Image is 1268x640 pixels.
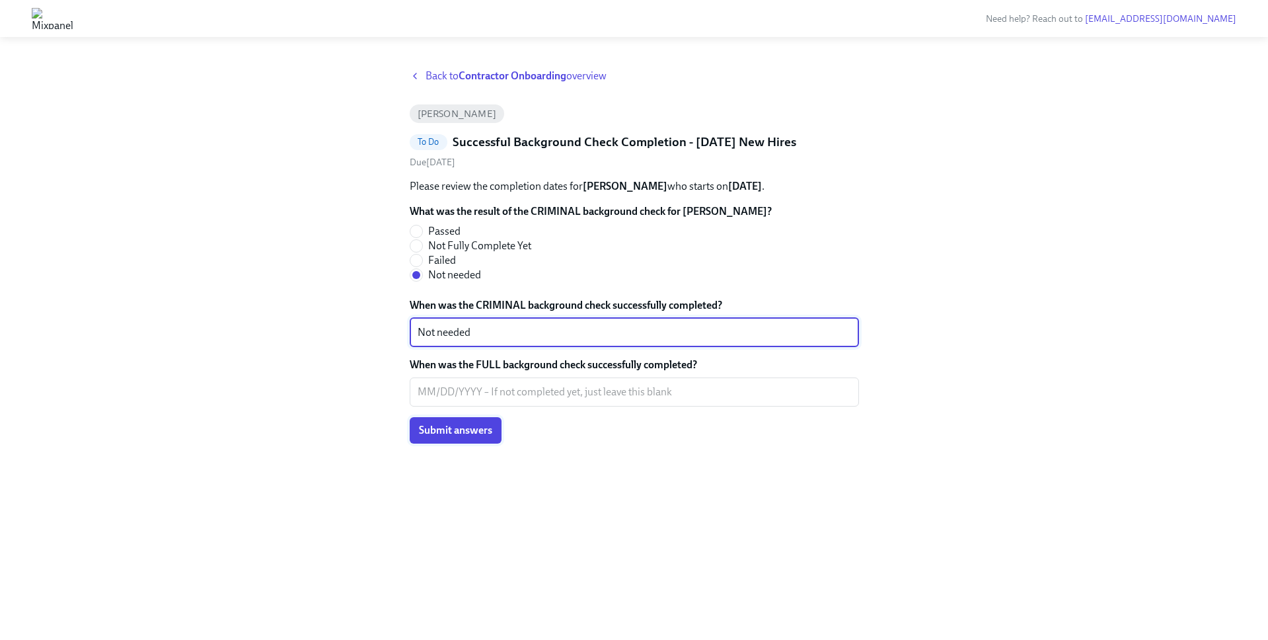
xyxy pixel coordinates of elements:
span: Tuesday, September 23rd 2025, 9:00 am [410,157,455,168]
label: When was the FULL background check successfully completed? [410,358,859,372]
strong: [PERSON_NAME] [583,180,667,192]
strong: Contractor Onboarding [459,69,566,82]
label: When was the CRIMINAL background check successfully completed? [410,298,859,313]
span: To Do [410,137,447,147]
p: Please review the completion dates for who starts on . [410,179,859,194]
span: Back to overview [426,69,607,83]
label: What was the result of the CRIMINAL background check for [PERSON_NAME]? [410,204,772,219]
a: [EMAIL_ADDRESS][DOMAIN_NAME] [1085,13,1236,24]
span: [PERSON_NAME] [410,109,505,119]
h5: Successful Background Check Completion - [DATE] New Hires [453,134,796,151]
span: Failed [428,253,456,268]
span: Not needed [428,268,481,282]
button: Submit answers [410,417,502,444]
a: Back toContractor Onboardingoverview [410,69,859,83]
textarea: Not needed [418,325,851,340]
img: Mixpanel [32,8,73,29]
span: Passed [428,224,461,239]
strong: [DATE] [728,180,762,192]
span: Not Fully Complete Yet [428,239,531,253]
span: Submit answers [419,424,492,437]
span: Need help? Reach out to [986,13,1236,24]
